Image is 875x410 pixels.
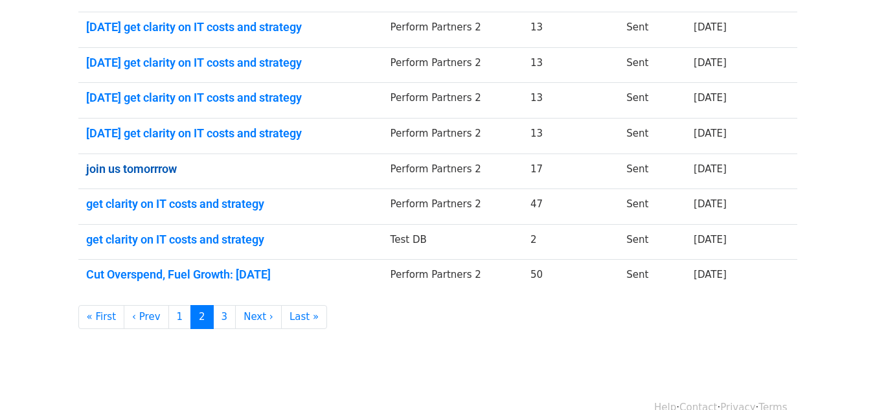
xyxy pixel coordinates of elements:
[694,21,727,33] a: [DATE]
[694,92,727,104] a: [DATE]
[124,305,169,329] a: ‹ Prev
[235,305,282,329] a: Next ›
[523,189,619,225] td: 47
[523,47,619,83] td: 13
[810,348,875,410] iframe: Chat Widget
[86,126,375,141] a: [DATE] get clarity on IT costs and strategy
[383,224,523,260] td: Test DB
[523,12,619,48] td: 13
[523,154,619,189] td: 17
[694,269,727,280] a: [DATE]
[383,119,523,154] td: Perform Partners 2
[619,47,686,83] td: Sent
[619,224,686,260] td: Sent
[619,119,686,154] td: Sent
[523,260,619,295] td: 50
[383,12,523,48] td: Perform Partners 2
[168,305,192,329] a: 1
[694,163,727,175] a: [DATE]
[523,224,619,260] td: 2
[619,154,686,189] td: Sent
[383,154,523,189] td: Perform Partners 2
[86,162,375,176] a: join us tomorrrow
[78,305,125,329] a: « First
[694,57,727,69] a: [DATE]
[86,91,375,105] a: [DATE] get clarity on IT costs and strategy
[619,83,686,119] td: Sent
[86,20,375,34] a: [DATE] get clarity on IT costs and strategy
[213,305,236,329] a: 3
[619,189,686,225] td: Sent
[523,83,619,119] td: 13
[619,12,686,48] td: Sent
[694,128,727,139] a: [DATE]
[281,305,327,329] a: Last »
[190,305,214,329] a: 2
[86,197,375,211] a: get clarity on IT costs and strategy
[86,268,375,282] a: Cut Overspend, Fuel Growth: [DATE]
[694,234,727,245] a: [DATE]
[523,119,619,154] td: 13
[619,260,686,295] td: Sent
[383,83,523,119] td: Perform Partners 2
[383,47,523,83] td: Perform Partners 2
[383,189,523,225] td: Perform Partners 2
[86,56,375,70] a: [DATE] get clarity on IT costs and strategy
[86,233,375,247] a: get clarity on IT costs and strategy
[383,260,523,295] td: Perform Partners 2
[694,198,727,210] a: [DATE]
